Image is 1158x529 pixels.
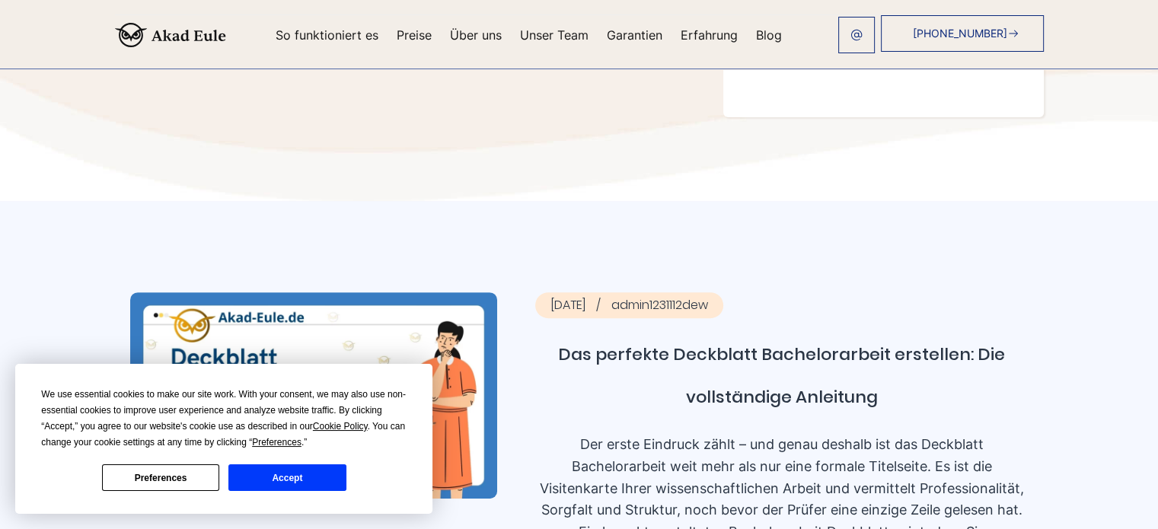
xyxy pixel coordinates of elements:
span: Preferences [252,437,301,448]
a: Blog [756,29,782,41]
img: Titelblatt deiner Bachelorarbeit [130,292,497,499]
a: So funktioniert es [276,29,378,41]
a: Über uns [450,29,502,41]
a: Das perfekte Deckblatt Bachelorarbeit erstellen: Die vollständige Anleitung [535,333,1029,419]
button: Preferences [102,464,219,491]
a: Garantien [607,29,662,41]
img: email [850,29,863,41]
div: We use essential cookies to make our site work. With your consent, we may also use non-essential ... [41,387,407,451]
span: [PHONE_NUMBER] [913,27,1007,40]
time: [DATE] [550,296,611,314]
a: Unser Team [520,29,589,41]
button: Accept [228,464,346,491]
a: [PHONE_NUMBER] [881,15,1044,52]
a: Preise [397,29,432,41]
img: logo [115,23,226,47]
address: admin1231112dew [535,292,723,318]
span: Cookie Policy [313,421,368,432]
div: Cookie Consent Prompt [15,364,432,514]
a: Erfahrung [681,29,738,41]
